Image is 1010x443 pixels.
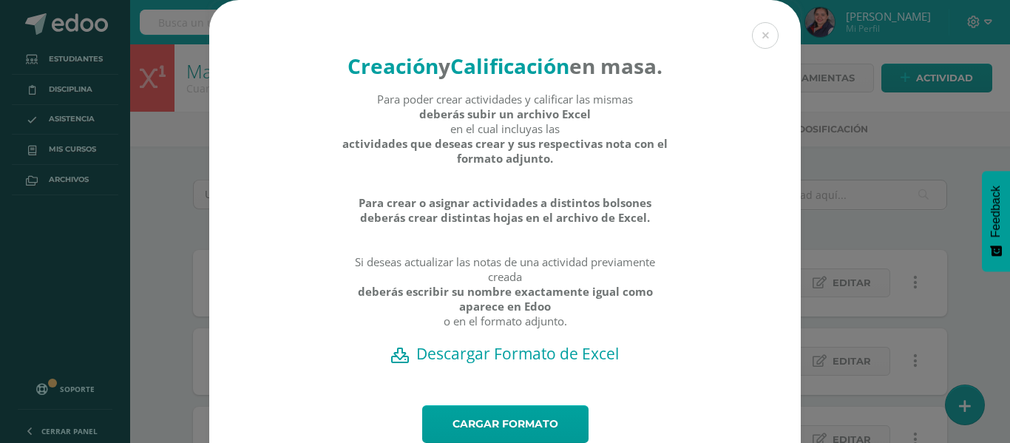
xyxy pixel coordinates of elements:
[342,284,669,314] strong: deberás escribir su nombre exactamente igual como aparece en Edoo
[419,106,591,121] strong: deberás subir un archivo Excel
[348,52,438,80] strong: Creación
[342,195,669,225] strong: Para crear o asignar actividades a distintos bolsones deberás crear distintas hojas en el archivo...
[982,171,1010,271] button: Feedback - Mostrar encuesta
[235,343,775,364] a: Descargar Formato de Excel
[450,52,569,80] strong: Calificación
[422,405,589,443] a: Cargar formato
[752,22,779,49] button: Close (Esc)
[342,52,669,80] h4: en masa.
[342,92,669,343] div: Para poder crear actividades y calificar las mismas en el cual incluyas las Si deseas actualizar ...
[342,136,669,166] strong: actividades que deseas crear y sus respectivas nota con el formato adjunto.
[438,52,450,80] strong: y
[989,186,1003,237] span: Feedback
